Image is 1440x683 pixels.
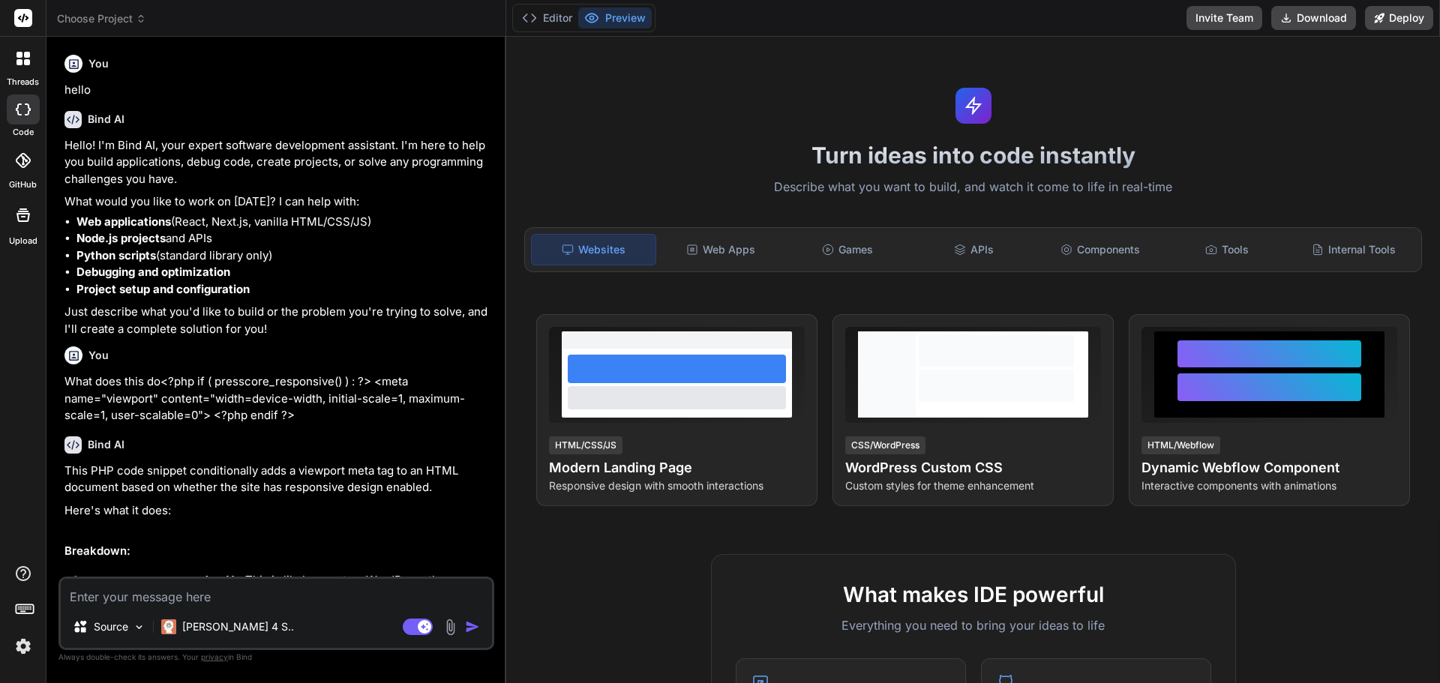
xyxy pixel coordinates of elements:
[1291,234,1415,265] div: Internal Tools
[1271,6,1356,30] button: Download
[76,282,250,296] strong: Project setup and configuration
[64,304,491,337] p: Just describe what you'd like to build or the problem you're trying to solve, and I'll create a c...
[76,230,491,247] li: and APIs
[58,650,494,664] p: Always double-check its answers. Your in Bind
[76,247,491,265] li: (standard library only)
[549,436,622,454] div: HTML/CSS/JS
[76,214,491,231] li: (React, Next.js, vanilla HTML/CSS/JS)
[736,616,1211,634] p: Everything you need to bring your ideas to life
[161,619,176,634] img: Claude 4 Sonnet
[1141,478,1397,493] p: Interactive components with animations
[1141,436,1220,454] div: HTML/Webflow
[133,621,145,634] img: Pick Models
[9,178,37,191] label: GitHub
[9,235,37,247] label: Upload
[515,178,1431,197] p: Describe what you want to build, and watch it come to life in real-time
[64,137,491,188] p: Hello! I'm Bind AI, your expert software development assistant. I'm here to help you build applic...
[515,142,1431,169] h1: Turn ideas into code instantly
[64,82,491,99] p: hello
[88,112,124,127] h6: Bind AI
[64,502,491,520] p: Here's what it does:
[549,478,805,493] p: Responsive design with smooth interactions
[1186,6,1262,30] button: Invite Team
[64,193,491,211] p: What would you like to work on [DATE]? I can help with:
[13,126,34,139] label: code
[516,7,578,28] button: Editor
[786,234,910,265] div: Games
[76,265,230,279] strong: Debugging and optimization
[64,373,491,424] p: What does this do<?php if ( presscore_responsive() ) : ?> <meta name="viewport" content="width=de...
[94,619,128,634] p: Source
[64,463,491,496] p: This PHP code snippet conditionally adds a viewport meta tag to an HTML document based on whether...
[549,457,805,478] h4: Modern Landing Page
[1365,6,1433,30] button: Deploy
[845,457,1101,478] h4: WordPress Custom CSS
[182,619,294,634] p: [PERSON_NAME] 4 S..
[7,76,39,88] label: threads
[912,234,1036,265] div: APIs
[201,652,228,661] span: privacy
[659,234,783,265] div: Web Apps
[1165,234,1289,265] div: Tools
[57,11,146,26] span: Choose Project
[88,572,491,625] p: - This is likely a custom WordPress theme function (probably from "The7" or similar theme) that c...
[442,619,459,636] img: attachment
[76,248,156,262] strong: Python scripts
[845,436,925,454] div: CSS/WordPress
[88,56,109,71] h6: You
[76,231,166,245] strong: Node.js projects
[10,634,36,659] img: settings
[76,214,171,229] strong: Web applications
[88,437,124,452] h6: Bind AI
[531,234,656,265] div: Websites
[578,7,652,28] button: Preview
[736,579,1211,610] h2: What makes IDE powerful
[1039,234,1162,265] div: Components
[88,348,109,363] h6: You
[64,543,491,560] h2: Breakdown:
[465,619,480,634] img: icon
[845,478,1101,493] p: Custom styles for theme enhancement
[88,575,237,588] code: presscore_responsive()
[1141,457,1397,478] h4: Dynamic Webflow Component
